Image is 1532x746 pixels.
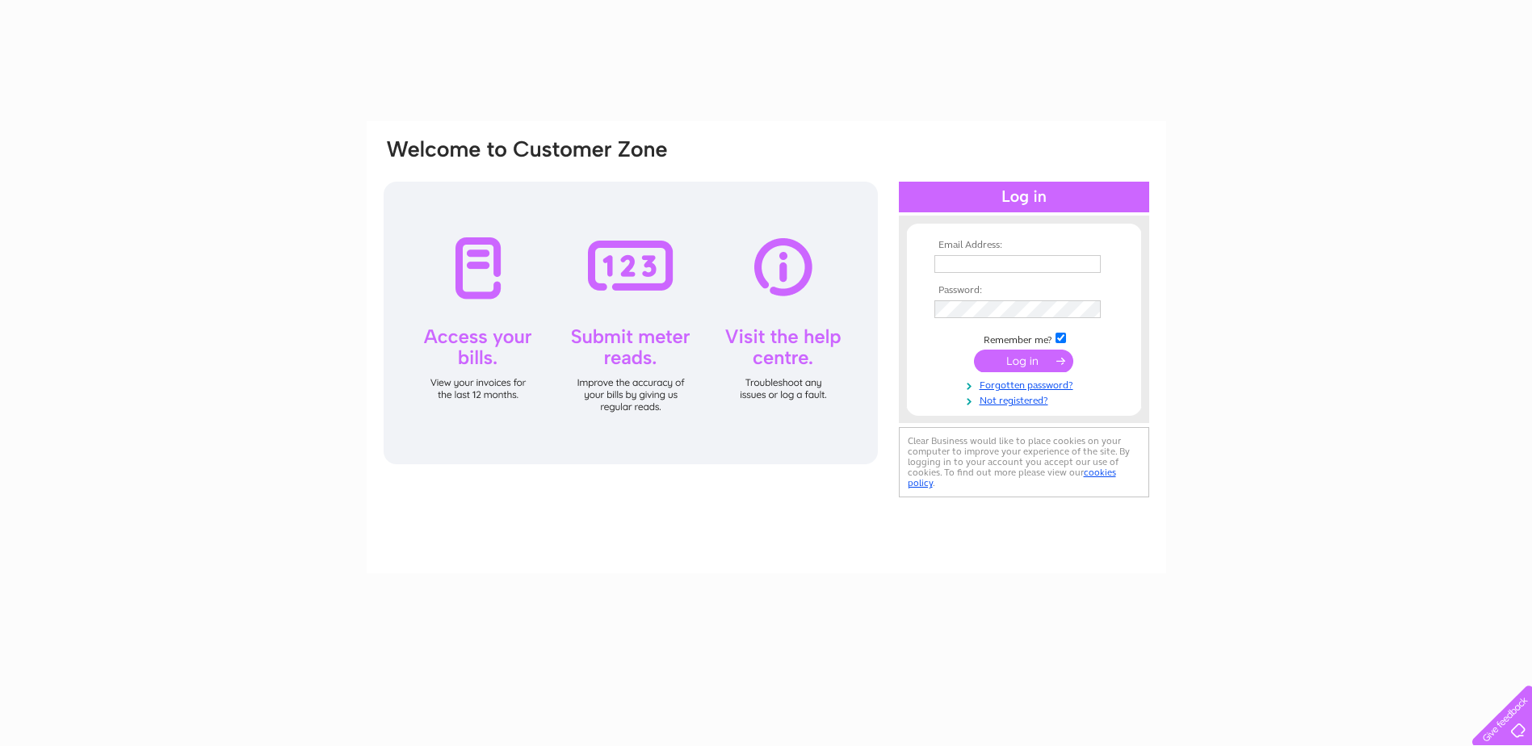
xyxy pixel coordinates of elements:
[934,392,1118,407] a: Not registered?
[934,376,1118,392] a: Forgotten password?
[974,350,1073,372] input: Submit
[908,467,1116,488] a: cookies policy
[899,427,1149,497] div: Clear Business would like to place cookies on your computer to improve your experience of the sit...
[930,240,1118,251] th: Email Address:
[930,330,1118,346] td: Remember me?
[930,285,1118,296] th: Password:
